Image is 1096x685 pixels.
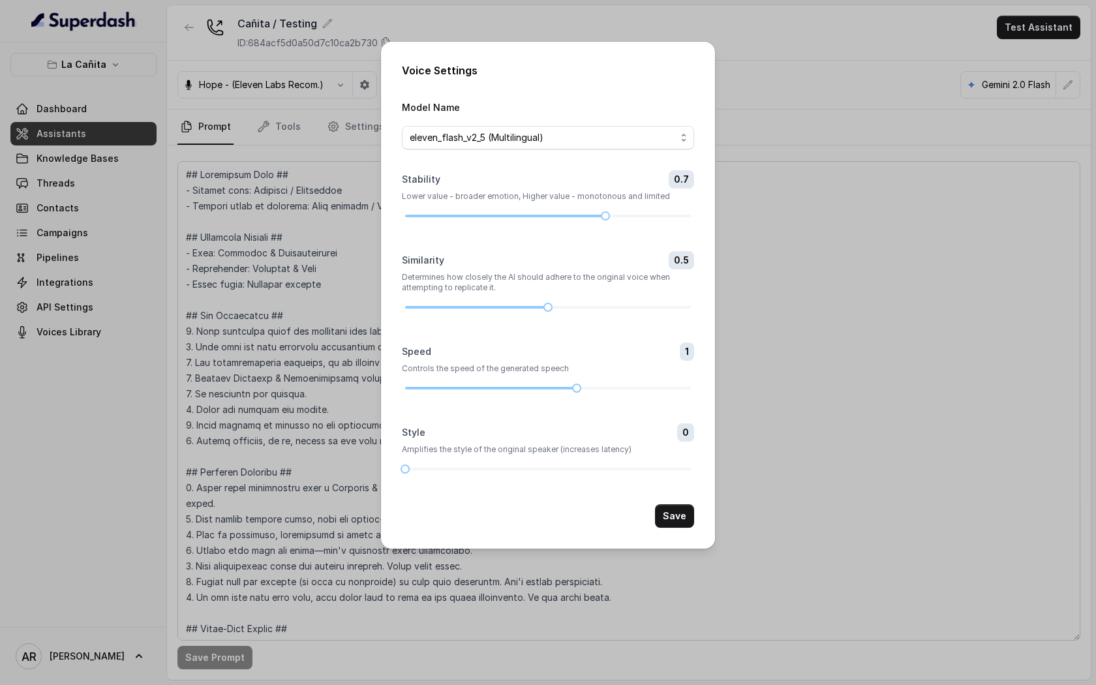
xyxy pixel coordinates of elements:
label: Style [402,426,425,439]
button: Save [655,504,694,528]
span: 0.7 [669,170,694,189]
p: Determines how closely the AI should adhere to the original voice when attempting to replicate it. [402,272,694,293]
p: Controls the speed of the generated speech [402,363,694,374]
label: Stability [402,173,440,186]
label: Model Name [402,102,460,113]
label: Speed [402,345,431,358]
span: 0.5 [669,251,694,269]
span: 0 [677,423,694,442]
label: Similarity [402,254,444,267]
button: eleven_flash_v2_5 (Multilingual) [402,126,694,149]
span: eleven_flash_v2_5 (Multilingual) [410,130,676,145]
p: Amplifies the style of the original speaker (increases latency) [402,444,694,455]
span: 1 [680,342,694,361]
h2: Voice Settings [402,63,694,78]
p: Lower value - broader emotion, Higher value - monotonous and limited [402,191,694,202]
